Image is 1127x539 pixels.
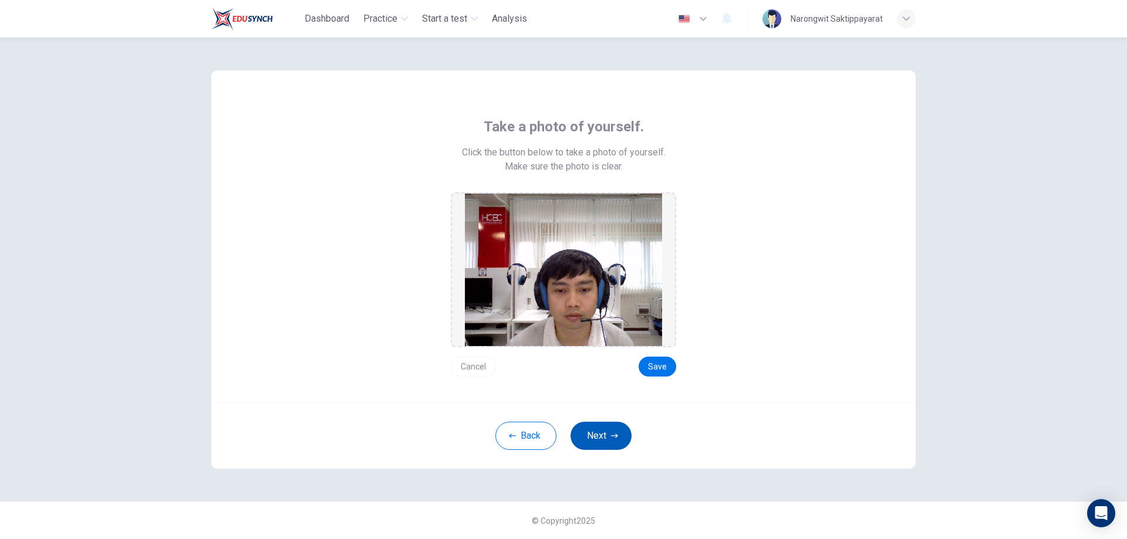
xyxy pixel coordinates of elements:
[451,357,496,377] button: Cancel
[484,117,644,136] span: Take a photo of yourself.
[571,422,632,450] button: Next
[677,15,691,23] img: en
[305,12,349,26] span: Dashboard
[505,160,623,174] span: Make sure the photo is clear.
[532,516,595,526] span: © Copyright 2025
[462,145,666,160] span: Click the button below to take a photo of yourself.
[211,7,300,30] a: Train Test logo
[422,12,467,26] span: Start a test
[300,8,354,29] button: Dashboard
[1087,499,1115,527] div: Open Intercom Messenger
[465,194,662,346] img: preview screemshot
[762,9,781,28] img: Profile picture
[363,12,397,26] span: Practice
[487,8,532,29] button: Analysis
[359,8,413,29] button: Practice
[417,8,482,29] button: Start a test
[211,7,273,30] img: Train Test logo
[492,12,527,26] span: Analysis
[639,357,676,377] button: Save
[495,422,556,450] button: Back
[791,12,883,26] div: Narongwit Saktippayarat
